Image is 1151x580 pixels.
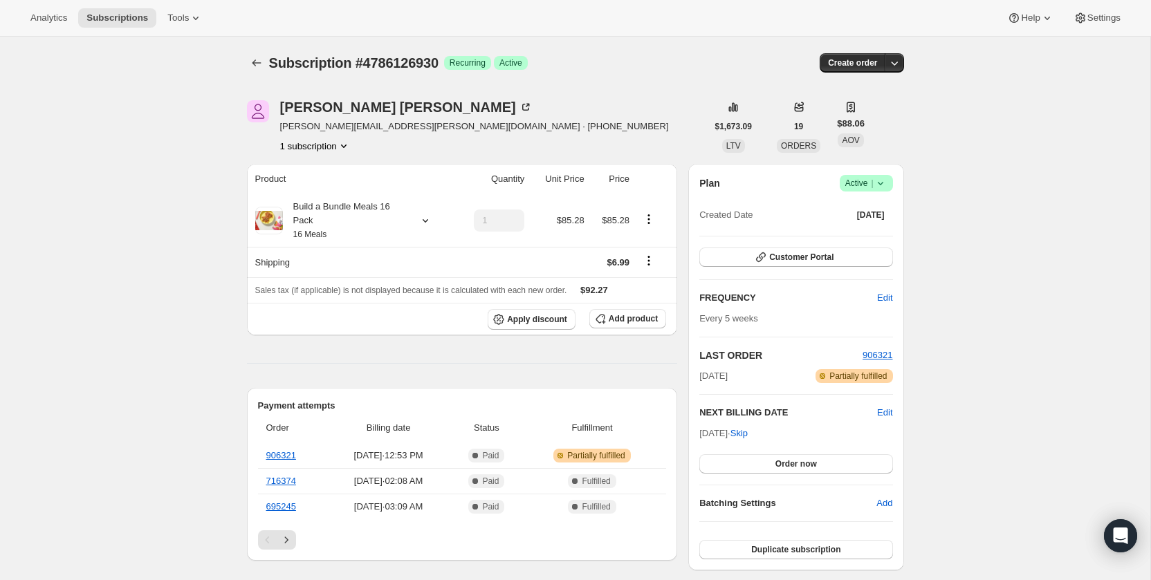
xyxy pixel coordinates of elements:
span: Partially fulfilled [567,450,625,461]
div: Open Intercom Messenger [1104,519,1137,552]
a: 716374 [266,476,296,486]
span: Sales tax (if applicable) is not displayed because it is calculated with each new order. [255,286,567,295]
span: $88.06 [837,117,865,131]
span: [PERSON_NAME][EMAIL_ADDRESS][PERSON_NAME][DOMAIN_NAME] · [PHONE_NUMBER] [280,120,669,133]
button: Customer Portal [699,247,892,267]
button: Create order [820,53,885,73]
span: Settings [1087,12,1121,24]
span: Customer Portal [769,252,834,263]
div: [PERSON_NAME] [PERSON_NAME] [280,100,533,114]
span: $6.99 [607,257,629,268]
span: [DATE] [699,369,728,383]
span: $92.27 [580,285,608,295]
button: Subscriptions [247,53,266,73]
span: Every 5 weeks [699,313,758,324]
span: Fulfilled [582,476,610,487]
button: 19 [786,117,811,136]
span: [DATE] [857,209,885,221]
span: Created Date [699,208,753,222]
button: Edit [877,406,892,420]
span: [DATE] · 02:08 AM [330,474,447,488]
span: Active [845,176,887,190]
span: Fulfillment [526,421,658,435]
nav: Pagination [258,530,667,550]
th: Shipping [247,247,455,277]
span: Paid [482,450,499,461]
span: Billing date [330,421,447,435]
h6: Batching Settings [699,496,876,510]
span: [DATE] · 03:09 AM [330,500,447,514]
button: Add [868,492,901,514]
button: Subscriptions [78,8,156,28]
h2: Payment attempts [258,399,667,413]
span: Help [1021,12,1040,24]
button: $1,673.09 [707,117,760,136]
span: $85.28 [557,215,584,225]
span: | [871,178,873,189]
th: Order [258,413,326,443]
span: Subscription #4786126930 [269,55,439,71]
small: 16 Meals [293,230,327,239]
button: Product actions [638,212,660,227]
span: Active [499,57,522,68]
span: Create order [828,57,877,68]
span: Apply discount [507,314,567,325]
span: Status [455,421,518,435]
th: Product [247,164,455,194]
div: Build a Bundle Meals 16 Pack [283,200,407,241]
h2: LAST ORDER [699,348,863,362]
span: Alicia Elliott [247,100,269,122]
span: Fulfilled [582,501,610,512]
button: [DATE] [849,205,893,225]
button: Shipping actions [638,253,660,268]
span: Subscriptions [86,12,148,24]
h2: Plan [699,176,720,190]
span: $85.28 [602,215,629,225]
span: [DATE] · [699,428,748,438]
th: Price [589,164,634,194]
span: Tools [167,12,189,24]
button: Settings [1065,8,1129,28]
h2: NEXT BILLING DATE [699,406,877,420]
button: Help [999,8,1062,28]
span: ORDERS [781,141,816,151]
th: Unit Price [528,164,588,194]
span: AOV [842,135,859,145]
button: Edit [869,287,901,309]
h2: FREQUENCY [699,291,877,305]
button: Product actions [280,139,351,153]
button: Duplicate subscription [699,540,892,559]
span: Edit [877,291,892,305]
button: Order now [699,454,892,474]
a: 695245 [266,501,296,512]
span: Skip [730,427,748,440]
span: Paid [482,476,499,487]
button: Tools [159,8,211,28]
th: Quantity [454,164,528,194]
a: 906321 [266,450,296,460]
button: Next [277,530,296,550]
button: 906321 [863,348,892,362]
span: [DATE] · 12:53 PM [330,449,447,462]
button: Skip [722,422,756,445]
button: Analytics [22,8,75,28]
span: Paid [482,501,499,512]
button: Add product [589,309,666,328]
span: Order now [775,458,817,469]
span: Recurring [450,57,486,68]
a: 906321 [863,350,892,360]
span: Analytics [30,12,67,24]
span: $1,673.09 [715,121,752,132]
span: Add product [609,313,658,324]
span: Add [876,496,892,510]
button: Apply discount [488,309,575,330]
span: Duplicate subscription [751,544,840,555]
span: 19 [794,121,803,132]
span: LTV [726,141,741,151]
span: Partially fulfilled [829,371,887,382]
